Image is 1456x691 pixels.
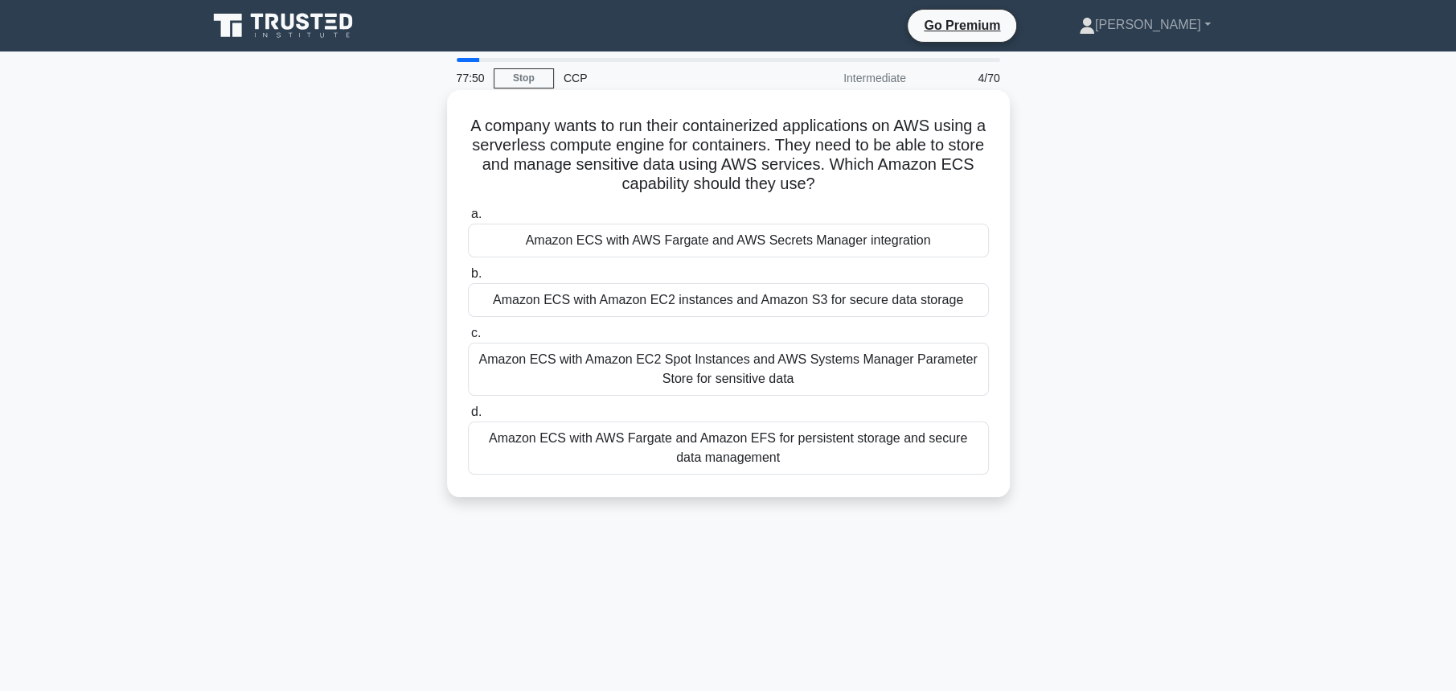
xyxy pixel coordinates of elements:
[471,266,482,280] span: b.
[775,62,916,94] div: Intermediate
[1040,9,1249,41] a: [PERSON_NAME]
[914,15,1010,35] a: Go Premium
[468,283,989,317] div: Amazon ECS with Amazon EC2 instances and Amazon S3 for secure data storage
[468,343,989,396] div: Amazon ECS with Amazon EC2 Spot Instances and AWS Systems Manager Parameter Store for sensitive data
[554,62,775,94] div: CCP
[447,62,494,94] div: 77:50
[468,422,989,475] div: Amazon ECS with AWS Fargate and Amazon EFS for persistent storage and secure data management
[916,62,1010,94] div: 4/70
[471,207,482,220] span: a.
[471,405,482,418] span: d.
[494,68,554,88] a: Stop
[466,116,990,195] h5: A company wants to run their containerized applications on AWS using a serverless compute engine ...
[468,224,989,257] div: Amazon ECS with AWS Fargate and AWS Secrets Manager integration
[471,326,481,339] span: c.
